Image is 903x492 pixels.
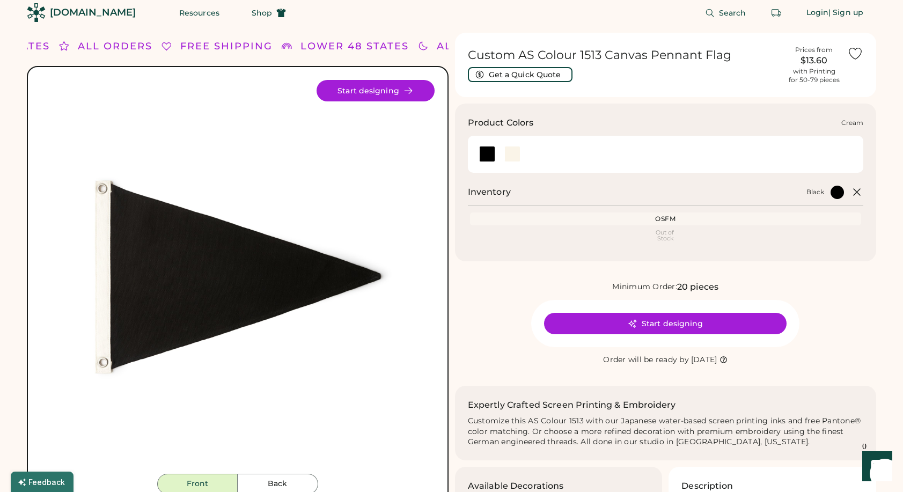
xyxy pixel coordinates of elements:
[841,119,863,127] div: Cream
[828,8,863,18] div: | Sign up
[166,2,232,24] button: Resources
[795,46,833,54] div: Prices from
[468,416,864,448] div: Customize this AS Colour 1513 with our Japanese water-based screen printing inks and free Pantone...
[468,48,781,63] h1: Custom AS Colour 1513 Canvas Pennant Flag
[41,80,435,474] div: 1513 Style Image
[27,3,46,22] img: Rendered Logo - Screens
[766,2,787,24] button: Retrieve an order
[677,281,718,293] div: 20 pieces
[50,6,136,19] div: [DOMAIN_NAME]
[787,54,841,67] div: $13.60
[472,230,860,241] div: Out of Stock
[691,355,717,365] div: [DATE]
[252,9,272,17] span: Shop
[789,67,840,84] div: with Printing for 50-79 pieces
[612,282,677,292] div: Minimum Order:
[180,39,273,54] div: FREE SHIPPING
[239,2,299,24] button: Shop
[468,116,534,129] h3: Product Colors
[806,188,824,196] div: Black
[472,215,860,223] div: OSFM
[544,313,787,334] button: Start designing
[437,39,511,54] div: ALL ORDERS
[468,67,572,82] button: Get a Quick Quote
[41,80,435,474] img: 1513 - Black Front Image
[468,399,676,412] h2: Expertly Crafted Screen Printing & Embroidery
[78,39,152,54] div: ALL ORDERS
[300,39,409,54] div: LOWER 48 STATES
[692,2,759,24] button: Search
[806,8,829,18] div: Login
[317,80,435,101] button: Start designing
[852,444,898,490] iframe: Front Chat
[719,9,746,17] span: Search
[468,186,511,199] h2: Inventory
[603,355,689,365] div: Order will be ready by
